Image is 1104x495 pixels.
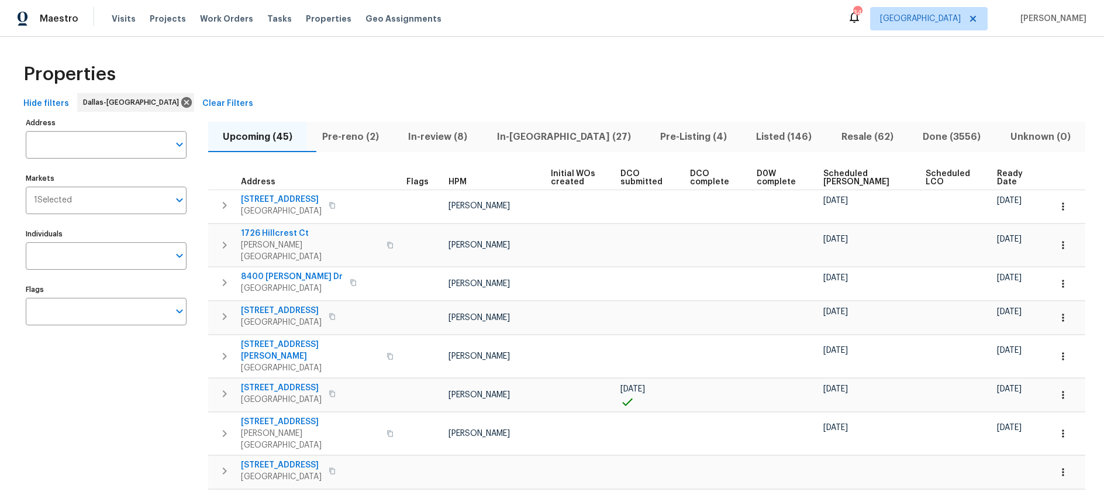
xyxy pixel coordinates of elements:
[40,13,78,25] span: Maestro
[448,429,510,438] span: [PERSON_NAME]
[997,308,1022,316] span: [DATE]
[1003,129,1078,145] span: Unknown (0)
[823,197,848,205] span: [DATE]
[241,428,379,451] span: [PERSON_NAME][GEOGRAPHIC_DATA]
[853,7,861,19] div: 34
[241,459,322,471] span: [STREET_ADDRESS]
[77,93,194,112] div: Dallas-[GEOGRAPHIC_DATA]
[997,424,1022,432] span: [DATE]
[489,129,638,145] span: In-[GEOGRAPHIC_DATA] (27)
[823,385,848,393] span: [DATE]
[241,416,379,428] span: [STREET_ADDRESS]
[241,178,275,186] span: Address
[448,314,510,322] span: [PERSON_NAME]
[620,170,670,186] span: DCO submitted
[834,129,901,145] span: Resale (62)
[448,202,510,210] span: [PERSON_NAME]
[19,93,74,115] button: Hide filters
[823,346,848,355] span: [DATE]
[823,424,848,432] span: [DATE]
[26,231,187,238] label: Individuals
[306,13,351,25] span: Properties
[241,471,322,483] span: [GEOGRAPHIC_DATA]
[83,97,184,108] span: Dallas-[GEOGRAPHIC_DATA]
[448,241,510,249] span: [PERSON_NAME]
[198,93,258,115] button: Clear Filters
[997,274,1022,282] span: [DATE]
[171,303,188,319] button: Open
[653,129,734,145] span: Pre-Listing (4)
[997,385,1022,393] span: [DATE]
[748,129,819,145] span: Listed (146)
[690,170,737,186] span: DCO complete
[171,136,188,153] button: Open
[241,317,322,328] span: [GEOGRAPHIC_DATA]
[620,385,645,393] span: [DATE]
[997,235,1022,243] span: [DATE]
[997,170,1030,186] span: Ready Date
[26,175,187,182] label: Markets
[241,362,379,374] span: [GEOGRAPHIC_DATA]
[448,391,510,399] span: [PERSON_NAME]
[448,178,467,186] span: HPM
[997,346,1022,355] span: [DATE]
[448,352,510,360] span: [PERSON_NAME]
[448,280,510,288] span: [PERSON_NAME]
[171,192,188,208] button: Open
[401,129,475,145] span: In-review (8)
[241,339,379,362] span: [STREET_ADDRESS][PERSON_NAME]
[200,13,253,25] span: Work Orders
[26,119,187,126] label: Address
[823,170,906,186] span: Scheduled [PERSON_NAME]
[880,13,961,25] span: [GEOGRAPHIC_DATA]
[241,394,322,405] span: [GEOGRAPHIC_DATA]
[823,235,848,243] span: [DATE]
[241,305,322,317] span: [STREET_ADDRESS]
[1016,13,1086,25] span: [PERSON_NAME]
[23,97,69,111] span: Hide filters
[241,239,379,263] span: [PERSON_NAME][GEOGRAPHIC_DATA]
[150,13,186,25] span: Projects
[823,308,848,316] span: [DATE]
[215,129,300,145] span: Upcoming (45)
[241,228,379,239] span: 1726 Hillcrest Ct
[241,382,322,394] span: [STREET_ADDRESS]
[26,286,187,293] label: Flags
[915,129,988,145] span: Done (3556)
[365,13,441,25] span: Geo Assignments
[551,170,601,186] span: Initial WOs created
[241,271,343,283] span: 8400 [PERSON_NAME] Dr
[926,170,977,186] span: Scheduled LCO
[314,129,386,145] span: Pre-reno (2)
[757,170,803,186] span: D0W complete
[997,197,1022,205] span: [DATE]
[23,68,116,80] span: Properties
[241,205,322,217] span: [GEOGRAPHIC_DATA]
[406,178,429,186] span: Flags
[112,13,136,25] span: Visits
[171,247,188,264] button: Open
[34,195,72,205] span: 1 Selected
[241,283,343,294] span: [GEOGRAPHIC_DATA]
[823,274,848,282] span: [DATE]
[202,97,253,111] span: Clear Filters
[241,194,322,205] span: [STREET_ADDRESS]
[267,15,292,23] span: Tasks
